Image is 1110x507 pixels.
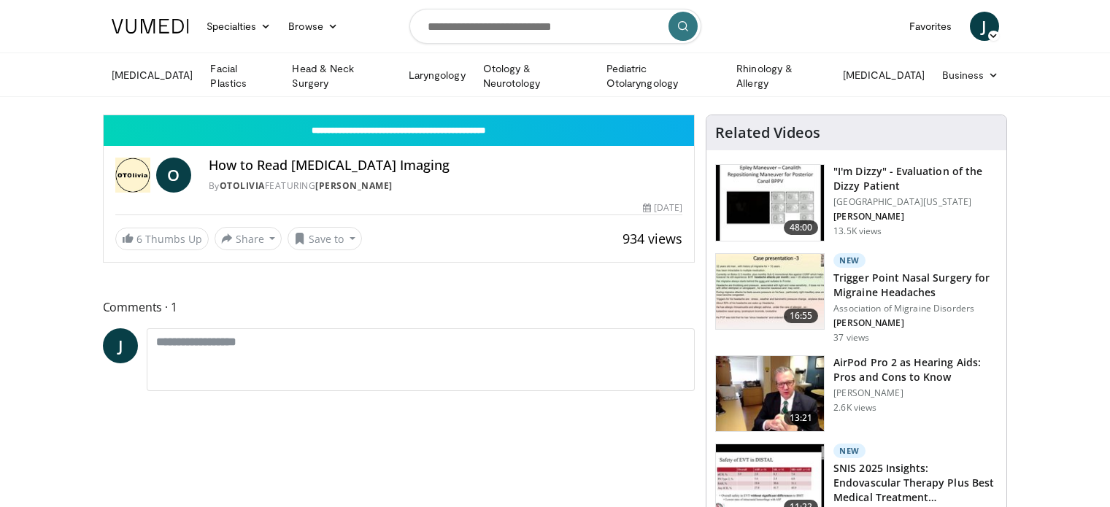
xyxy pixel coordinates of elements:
[833,164,998,193] h3: "I'm Dizzy" - Evaluation of the Dizzy Patient
[103,328,138,363] a: J
[833,271,998,300] h3: Trigger Point Nasal Surgery for Migraine Headaches
[115,158,150,193] img: OTOlivia
[115,228,209,250] a: 6 Thumbs Up
[136,232,142,246] span: 6
[156,158,191,193] a: O
[716,254,824,330] img: fb121519-7efd-4119-8941-0107c5611251.150x105_q85_crop-smart_upscale.jpg
[833,211,998,222] p: [PERSON_NAME]
[715,124,820,142] h4: Related Videos
[201,61,283,90] a: Facial Plastics
[283,61,399,90] a: Head & Neck Surgery
[833,387,998,399] p: [PERSON_NAME]
[220,179,265,192] a: OTOlivia
[215,227,282,250] button: Share
[209,179,683,193] div: By FEATURING
[400,61,474,90] a: Laryngology
[598,61,728,90] a: Pediatric Otolaryngology
[834,61,933,90] a: [MEDICAL_DATA]
[288,227,362,250] button: Save to
[209,158,683,174] h4: How to Read [MEDICAL_DATA] Imaging
[715,253,998,344] a: 16:55 New Trigger Point Nasal Surgery for Migraine Headaches Association of Migraine Disorders [P...
[833,253,866,268] p: New
[933,61,1008,90] a: Business
[833,317,998,329] p: [PERSON_NAME]
[833,355,998,384] h3: AirPod Pro 2 as Hearing Aids: Pros and Cons to Know
[833,332,869,344] p: 37 views
[716,356,824,432] img: a78774a7-53a7-4b08-bcf0-1e3aa9dc638f.150x105_q85_crop-smart_upscale.jpg
[833,461,998,505] h3: SNIS 2025 Insights: Endovascular Therapy Plus Best Medical Treatment…
[784,309,819,323] span: 16:55
[784,411,819,425] span: 13:21
[315,179,393,192] a: [PERSON_NAME]
[280,12,347,41] a: Browse
[198,12,280,41] a: Specialties
[901,12,961,41] a: Favorites
[716,165,824,241] img: 5373e1fe-18ae-47e7-ad82-0c604b173657.150x105_q85_crop-smart_upscale.jpg
[833,303,998,314] p: Association of Migraine Disorders
[833,225,882,237] p: 13.5K views
[715,164,998,241] a: 48:00 "I'm Dizzy" - Evaluation of the Dizzy Patient [GEOGRAPHIC_DATA][US_STATE] [PERSON_NAME] 13....
[103,61,202,90] a: [MEDICAL_DATA]
[833,196,998,208] p: [GEOGRAPHIC_DATA][US_STATE]
[474,61,598,90] a: Otology & Neurotology
[643,201,682,214] div: [DATE]
[833,444,866,458] p: New
[112,19,189,34] img: VuMedi Logo
[409,9,701,44] input: Search topics, interventions
[715,355,998,433] a: 13:21 AirPod Pro 2 as Hearing Aids: Pros and Cons to Know [PERSON_NAME] 2.6K views
[728,61,834,90] a: Rhinology & Allergy
[784,220,819,235] span: 48:00
[833,402,876,414] p: 2.6K views
[103,298,695,317] span: Comments 1
[623,230,682,247] span: 934 views
[970,12,999,41] a: J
